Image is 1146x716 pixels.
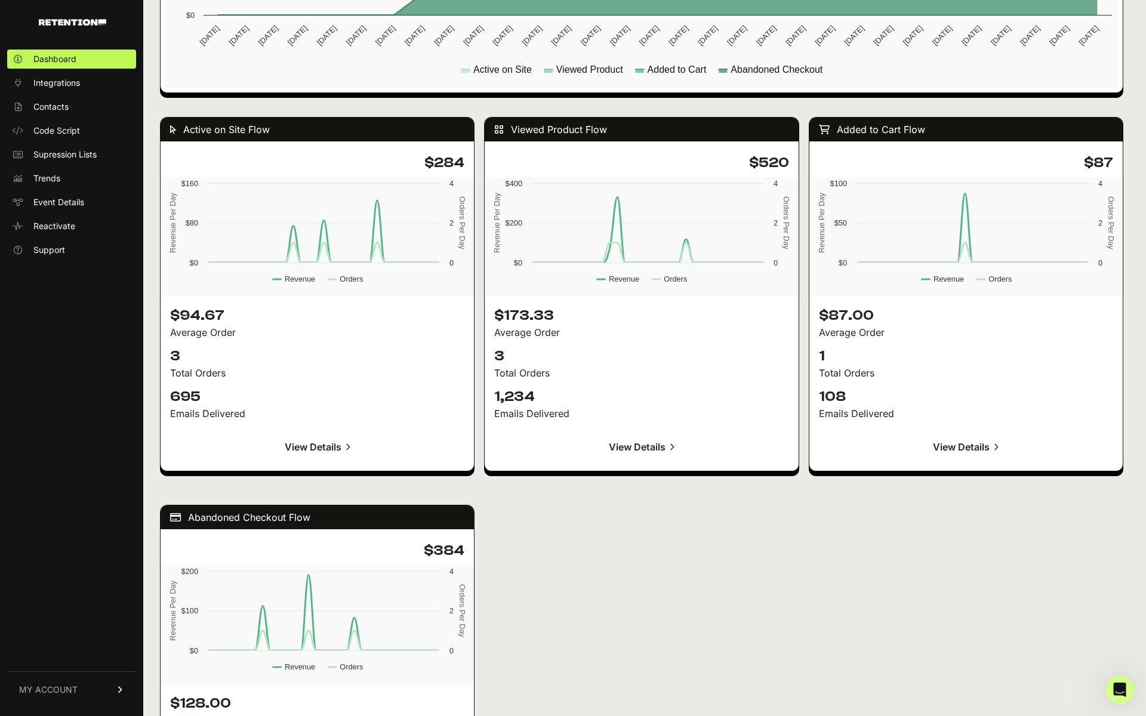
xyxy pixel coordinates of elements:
[449,567,454,576] text: 4
[473,64,532,75] text: Active on Site
[1098,179,1102,188] text: 4
[774,258,778,267] text: 0
[556,64,623,75] text: Viewed Product
[754,24,778,47] text: [DATE]
[1098,218,1102,227] text: 2
[33,196,84,208] span: Event Details
[285,274,315,283] text: Revenue
[506,218,522,227] text: $200
[403,24,426,47] text: [DATE]
[7,671,136,708] a: MY ACCOUNT
[7,193,136,212] a: Event Details
[449,179,454,188] text: 4
[1107,196,1116,249] text: Orders Per Day
[33,77,80,89] span: Integrations
[19,684,78,696] span: MY ACCOUNT
[901,24,925,47] text: [DATE]
[819,433,1113,461] a: View Details
[161,118,474,141] div: Active on Site Flow
[7,73,136,92] a: Integrations
[819,347,1113,366] p: 1
[696,24,719,47] text: [DATE]
[39,19,106,26] img: Retention.com
[1048,24,1071,47] text: [DATE]
[774,179,778,188] text: 4
[7,121,136,140] a: Code Script
[190,646,198,655] text: $0
[7,50,136,69] a: Dashboard
[608,24,631,47] text: [DATE]
[315,24,338,47] text: [DATE]
[813,24,836,47] text: [DATE]
[7,240,136,260] a: Support
[1098,258,1102,267] text: 0
[988,274,1012,283] text: Orders
[170,694,464,713] p: $128.00
[344,24,368,47] text: [DATE]
[838,258,846,267] text: $0
[609,274,639,283] text: Revenue
[33,125,80,137] span: Code Script
[170,433,464,461] a: View Details
[181,606,198,615] text: $100
[170,406,464,421] div: Emails Delivered
[340,662,363,671] text: Orders
[33,244,65,256] span: Support
[784,24,807,47] text: [DATE]
[181,567,198,576] text: $200
[830,179,846,188] text: $100
[170,366,464,380] div: Total Orders
[550,24,573,47] text: [DATE]
[227,24,250,47] text: [DATE]
[774,218,778,227] text: 2
[170,306,464,325] p: $94.67
[286,24,309,47] text: [DATE]
[186,218,198,227] text: $80
[514,258,522,267] text: $0
[449,258,454,267] text: 0
[374,24,397,47] text: [DATE]
[1077,24,1100,47] text: [DATE]
[340,274,363,283] text: Orders
[494,153,788,172] h4: $520
[449,606,454,615] text: 2
[843,24,866,47] text: [DATE]
[168,192,177,253] text: Revenue Per Day
[809,118,1123,141] div: Added to Cart Flow
[782,196,791,249] text: Orders Per Day
[170,347,464,366] p: 3
[637,24,661,47] text: [DATE]
[161,505,474,529] div: Abandoned Checkout Flow
[494,325,788,340] div: Average Order
[506,179,522,188] text: $400
[285,662,315,671] text: Revenue
[819,387,1113,406] p: 108
[33,53,76,65] span: Dashboard
[485,118,798,141] div: Viewed Product Flow
[731,64,822,75] text: Abandoned Checkout
[494,406,788,421] div: Emails Delivered
[664,274,688,283] text: Orders
[817,192,825,253] text: Revenue Per Day
[458,584,467,637] text: Orders Per Day
[494,347,788,366] p: 3
[960,24,983,47] text: [DATE]
[520,24,543,47] text: [DATE]
[494,433,788,461] a: View Details
[33,149,97,161] span: Supression Lists
[934,274,964,283] text: Revenue
[648,64,707,75] text: Added to Cart
[198,24,221,47] text: [DATE]
[7,217,136,236] a: Reactivate
[494,366,788,380] div: Total Orders
[989,24,1012,47] text: [DATE]
[7,169,136,188] a: Trends
[834,218,846,227] text: $50
[33,172,60,184] span: Trends
[819,153,1113,172] h4: $87
[667,24,690,47] text: [DATE]
[170,541,464,560] h4: $384
[170,325,464,340] div: Average Order
[7,97,136,116] a: Contacts
[1018,24,1042,47] text: [DATE]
